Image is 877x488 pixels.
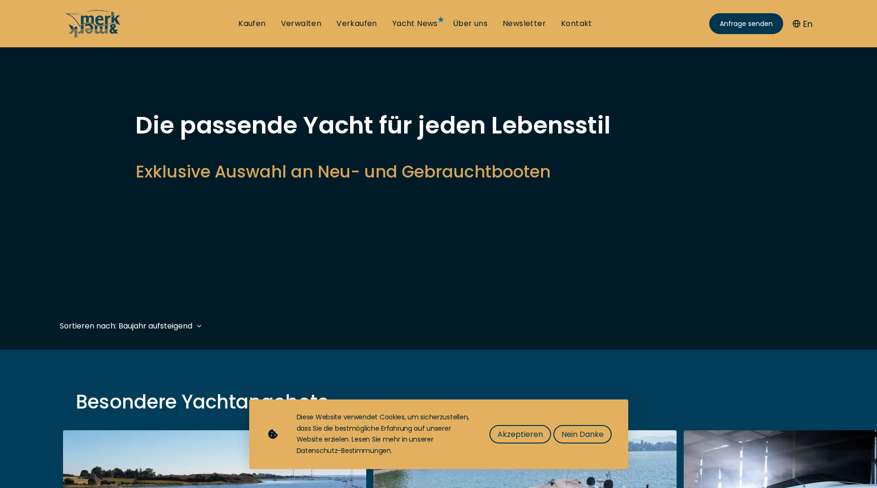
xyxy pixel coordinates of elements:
[297,412,470,457] div: Diese Website verwendet Cookies, um sicherzustellen, dass Sie die bestmögliche Erfahrung auf unse...
[453,18,488,29] a: Über uns
[297,446,391,455] a: Datenschutz-Bestimmungen
[489,425,551,444] button: Akzeptieren
[60,320,192,332] div: Sortieren nach: Baujahr aufsteigend
[392,18,438,29] a: Yacht News
[281,18,322,29] a: Verwalten
[561,18,592,29] a: Kontakt
[238,18,265,29] a: Kaufen
[497,428,543,440] span: Akzeptieren
[709,13,783,34] a: Anfrage senden
[136,160,742,183] h2: Exklusive Auswahl an Neu- und Gebrauchtbooten
[136,114,742,137] h1: Die passende Yacht für jeden Lebensstil
[553,425,612,444] button: Nein Danke
[503,18,546,29] a: Newsletter
[793,18,813,30] button: En
[336,18,377,29] a: Verkaufen
[561,428,604,440] span: Nein Danke
[720,19,773,29] span: Anfrage senden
